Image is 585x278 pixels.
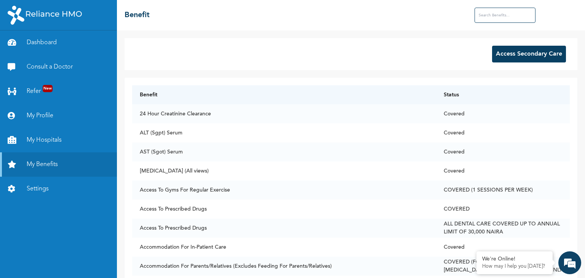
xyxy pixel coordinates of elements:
[436,85,570,104] th: Status
[132,181,436,200] td: Access To Gyms For Regular Exercise
[436,142,570,161] td: Covered
[43,85,53,92] span: New
[482,264,547,270] p: How may I help you today?
[436,257,570,276] td: COVERED (FOR 48 HOURS; LIMITED TO [MEDICAL_DATA] AND NEONATAL CARE ONLY
[132,257,436,276] td: Accommodation For Parents/Relatives (Excludes Feeding For Parents/Relatives)
[132,142,436,161] td: AST (Sgot) Serum
[436,219,570,238] td: ALL DENTAL CARE COVERED UP TO ANNUAL LIMIT OF 30,000 NAIRA
[132,85,436,104] th: Benefit
[436,181,570,200] td: COVERED (1 SESSIONS PER WEEK)
[132,238,436,257] td: Accommodation For In-Patient Care
[436,123,570,142] td: Covered
[436,238,570,257] td: Covered
[132,161,436,181] td: [MEDICAL_DATA] (All views)
[482,256,547,262] div: We're Online!
[475,8,535,23] input: Search Benefits...
[492,46,566,62] button: Access Secondary Care
[125,10,150,21] h2: Benefit
[132,104,436,123] td: 24 Hour Creatinine Clearance
[436,104,570,123] td: Covered
[8,6,82,25] img: RelianceHMO's Logo
[132,123,436,142] td: ALT (Sgpt) Serum
[436,161,570,181] td: Covered
[436,200,570,219] td: COVERED
[132,219,436,238] td: Access To Prescribed Drugs
[132,200,436,219] td: Access To Prescribed Drugs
